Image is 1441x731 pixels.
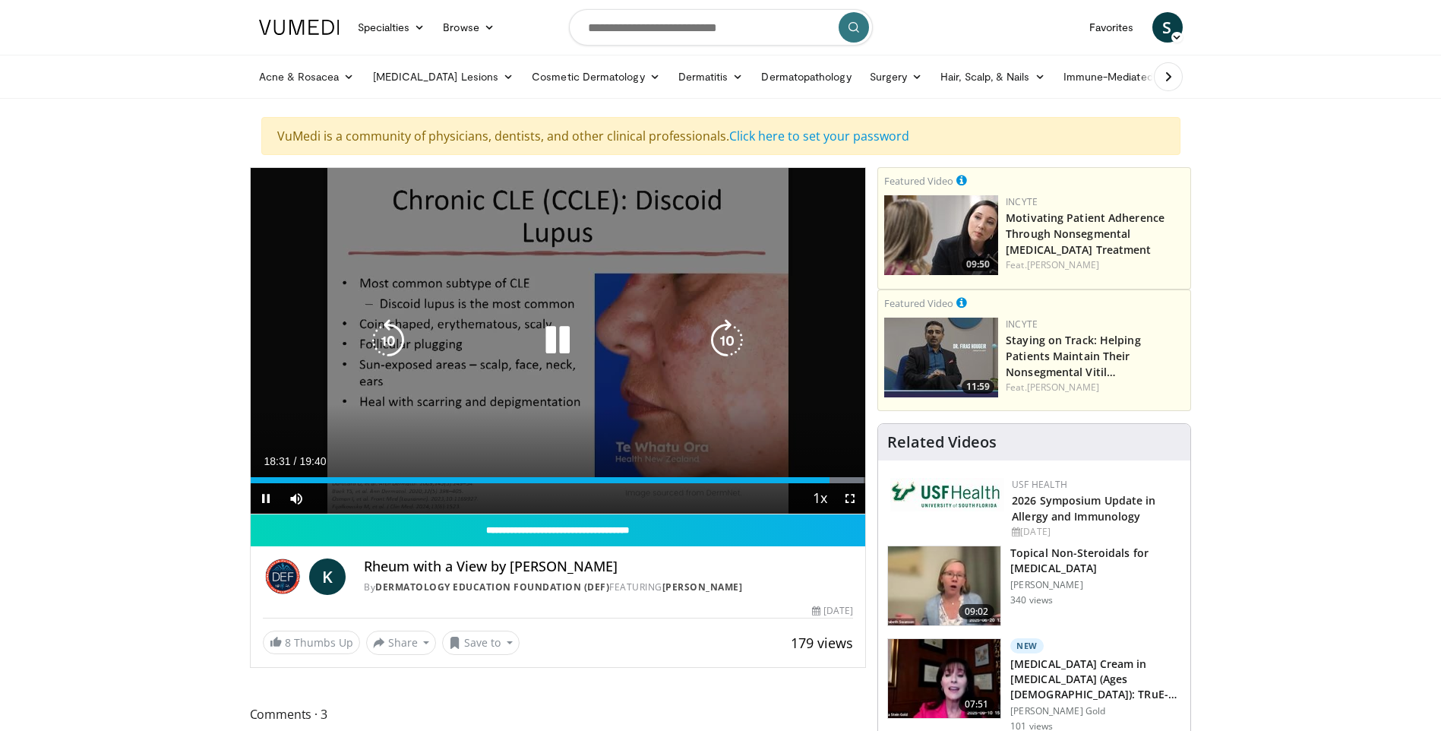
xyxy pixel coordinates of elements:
small: Featured Video [884,174,953,188]
a: Hair, Scalp, & Nails [931,62,1054,92]
a: [PERSON_NAME] [662,581,743,593]
a: 11:59 [884,318,998,397]
img: Dermatology Education Foundation (DEF) [263,559,304,595]
a: Browse [434,12,504,43]
img: 34a4b5e7-9a28-40cd-b963-80fdb137f70d.150x105_q85_crop-smart_upscale.jpg [888,546,1000,625]
a: Dermatology Education Foundation (DEF) [375,581,609,593]
span: 8 [285,635,291,650]
a: 8 Thumbs Up [263,631,360,654]
video-js: Video Player [251,168,866,514]
h3: Topical Non-Steroidals for [MEDICAL_DATA] [1010,546,1181,576]
a: [PERSON_NAME] [1027,381,1099,394]
a: 09:02 Topical Non-Steroidals for [MEDICAL_DATA] [PERSON_NAME] 340 views [887,546,1181,626]
h4: Related Videos [887,433,997,451]
span: 07:51 [959,697,995,712]
a: S [1152,12,1183,43]
a: 2026 Symposium Update in Allergy and Immunology [1012,493,1155,524]
span: 19:40 [299,455,326,467]
button: Fullscreen [835,483,865,514]
a: 09:50 [884,195,998,275]
a: [MEDICAL_DATA] Lesions [364,62,523,92]
div: Feat. [1006,381,1184,394]
small: Featured Video [884,296,953,310]
a: Acne & Rosacea [250,62,364,92]
div: Progress Bar [251,477,866,483]
div: Feat. [1006,258,1184,272]
a: Immune-Mediated [1054,62,1177,92]
a: USF Health [1012,478,1067,491]
h3: [MEDICAL_DATA] Cream in [MEDICAL_DATA] (Ages [DEMOGRAPHIC_DATA]): TRuE-AD3 Results [1010,657,1181,702]
a: Motivating Patient Adherence Through Nonsegmental [MEDICAL_DATA] Treatment [1006,210,1164,257]
div: [DATE] [812,604,853,618]
span: / [294,455,297,467]
img: 39505ded-af48-40a4-bb84-dee7792dcfd5.png.150x105_q85_crop-smart_upscale.jpg [884,195,998,275]
button: Share [366,631,437,655]
img: VuMedi Logo [259,20,340,35]
a: [PERSON_NAME] [1027,258,1099,271]
p: [PERSON_NAME] [1010,579,1181,591]
img: 1c16d693-d614-4af5-8a28-e4518f6f5791.150x105_q85_crop-smart_upscale.jpg [888,639,1000,718]
button: Mute [281,483,311,514]
span: 179 views [791,634,853,652]
a: Surgery [861,62,932,92]
span: 18:31 [264,455,291,467]
div: [DATE] [1012,525,1178,539]
p: [PERSON_NAME] Gold [1010,705,1181,717]
input: Search topics, interventions [569,9,873,46]
p: New [1010,638,1044,653]
span: Comments 3 [250,704,867,724]
p: 340 views [1010,594,1053,606]
button: Save to [442,631,520,655]
a: Incyte [1006,195,1038,208]
a: Click here to set your password [729,128,909,144]
span: 09:50 [962,258,994,271]
a: Dermatitis [669,62,753,92]
a: Dermatopathology [752,62,860,92]
h4: Rheum with a View by [PERSON_NAME] [364,559,853,575]
img: fe0751a3-754b-4fa7-bfe3-852521745b57.png.150x105_q85_crop-smart_upscale.jpg [884,318,998,397]
a: Specialties [349,12,435,43]
a: Staying on Track: Helping Patients Maintain Their Nonsegmental Vitil… [1006,333,1141,379]
div: By FEATURING [364,581,853,594]
img: 6ba8804a-8538-4002-95e7-a8f8012d4a11.png.150x105_q85_autocrop_double_scale_upscale_version-0.2.jpg [890,478,1004,511]
span: 09:02 [959,604,995,619]
a: Favorites [1080,12,1143,43]
span: 11:59 [962,380,994,394]
a: Cosmetic Dermatology [523,62,668,92]
a: Incyte [1006,318,1038,331]
button: Playback Rate [804,483,835,514]
a: K [309,559,346,595]
button: Pause [251,483,281,514]
div: VuMedi is a community of physicians, dentists, and other clinical professionals. [261,117,1180,155]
